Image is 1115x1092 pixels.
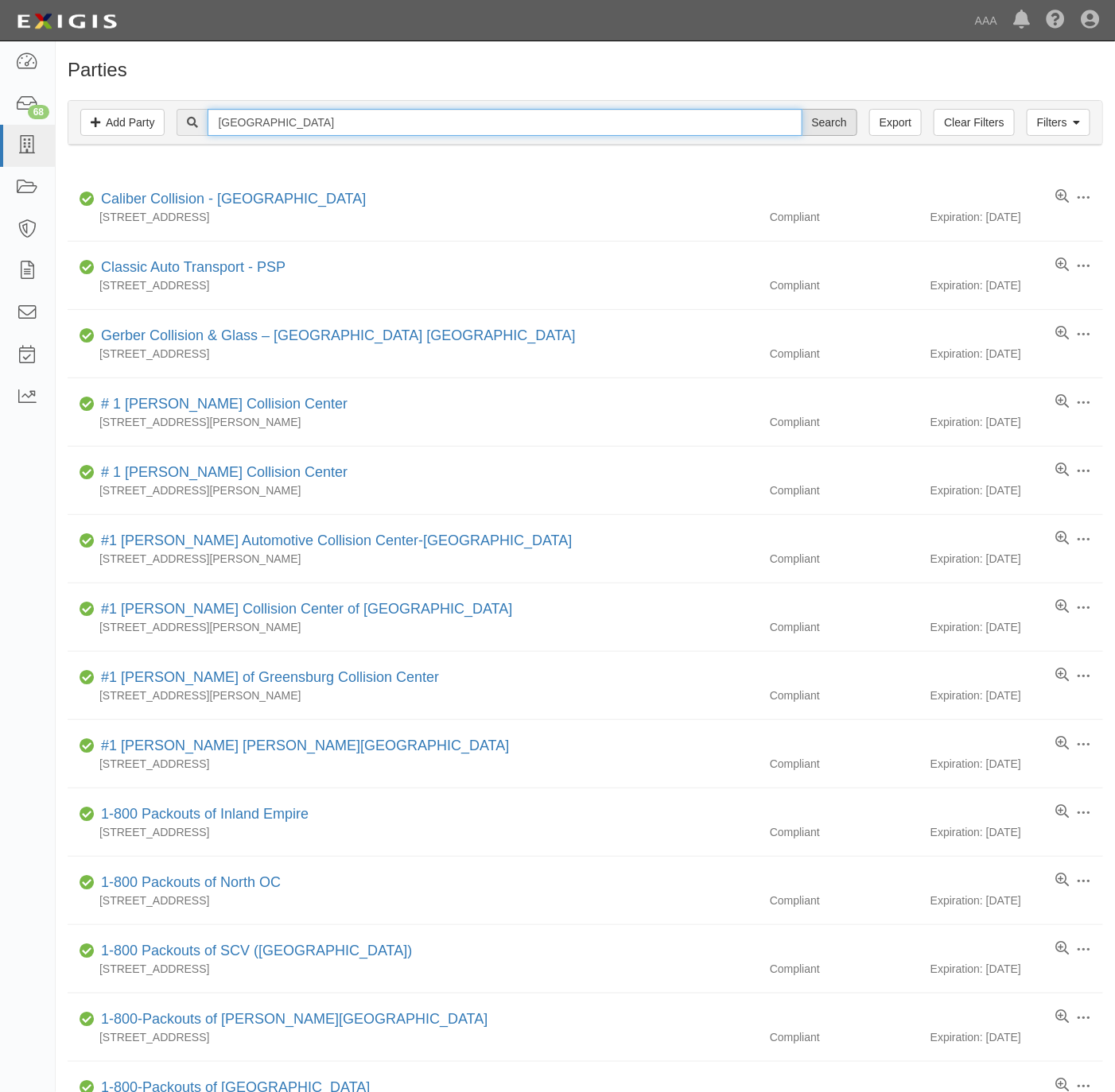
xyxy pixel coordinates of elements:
[68,687,758,703] div: [STREET_ADDRESS][PERSON_NAME]
[101,806,309,822] a: 1-800 Packouts of Inland Empire
[1046,11,1065,30] i: Help Center - Complianz
[68,756,758,772] div: [STREET_ADDRESS]
[95,326,576,347] div: Gerber Collision & Glass – Houston Brighton
[80,399,95,410] i: Compliant
[758,551,930,567] div: Compliant
[1027,109,1090,136] a: Filters
[95,599,513,620] div: #1 Cochran Collision Center of Greensburg
[758,209,930,225] div: Compliant
[95,941,412,962] div: 1-800 Packouts of SCV (Santa Clarita Valley)
[101,396,348,412] a: # 1 [PERSON_NAME] Collision Center
[80,946,95,957] i: Compliant
[758,619,930,635] div: Compliant
[758,756,930,772] div: Compliant
[68,209,758,225] div: [STREET_ADDRESS]
[758,824,930,840] div: Compliant
[1055,258,1069,273] a: View results summary
[930,551,1103,567] div: Expiration: [DATE]
[95,873,281,893] div: 1-800 Packouts of North OC
[101,464,348,480] a: # 1 [PERSON_NAME] Collision Center
[1055,189,1069,205] a: View results summary
[68,482,758,498] div: [STREET_ADDRESS][PERSON_NAME]
[101,191,366,207] a: Caliber Collision - [GEOGRAPHIC_DATA]
[1055,531,1069,547] a: View results summary
[1055,873,1069,889] a: View results summary
[758,346,930,362] div: Compliant
[1055,941,1069,957] a: View results summary
[95,1009,488,1030] div: 1-800-Packouts of Beverly Hills
[758,482,930,498] div: Compliant
[101,259,286,275] a: Classic Auto Transport - PSP
[68,961,758,977] div: [STREET_ADDRESS]
[68,619,758,635] div: [STREET_ADDRESS][PERSON_NAME]
[967,5,1005,37] a: AAA
[68,1029,758,1045] div: [STREET_ADDRESS]
[80,331,95,342] i: Compliant
[1055,326,1069,342] a: View results summary
[80,194,95,205] i: Compliant
[802,109,857,136] input: Search
[12,7,122,36] img: logo-5460c22ac91f19d4615b14bd174203de0afe785f0fc80cf4dbbc73dc1793850b.png
[930,346,1103,362] div: Expiration: [DATE]
[101,532,573,548] a: #1 [PERSON_NAME] Automotive Collision Center-[GEOGRAPHIC_DATA]
[758,277,930,293] div: Compliant
[95,463,348,483] div: # 1 Cochran Collision Center
[1055,804,1069,820] a: View results summary
[80,604,95,615] i: Compliant
[1055,463,1069,478] a: View results summary
[68,346,758,362] div: [STREET_ADDRESS]
[1055,736,1069,752] a: View results summary
[930,414,1103,430] div: Expiration: [DATE]
[80,262,95,273] i: Compliant
[95,736,509,757] div: #1 Cochran Robinson Township
[930,824,1103,840] div: Expiration: [DATE]
[930,482,1103,498] div: Expiration: [DATE]
[1055,668,1069,683] a: View results summary
[80,809,95,820] i: Compliant
[101,1011,488,1027] a: 1-800-Packouts of [PERSON_NAME][GEOGRAPHIC_DATA]
[101,327,576,343] a: Gerber Collision & Glass – [GEOGRAPHIC_DATA] [GEOGRAPHIC_DATA]
[95,804,309,825] div: 1-800 Packouts of Inland Empire
[101,943,412,958] a: 1-800 Packouts of SCV ([GEOGRAPHIC_DATA])
[68,277,758,293] div: [STREET_ADDRESS]
[758,893,930,908] div: Compliant
[930,209,1103,225] div: Expiration: [DATE]
[68,824,758,840] div: [STREET_ADDRESS]
[869,109,922,136] a: Export
[68,60,1103,80] h1: Parties
[930,756,1103,772] div: Expiration: [DATE]
[80,672,95,683] i: Compliant
[80,741,95,752] i: Compliant
[758,1029,930,1045] div: Compliant
[95,668,439,688] div: #1 Cochran of Greensburg Collision Center
[80,1014,95,1025] i: Compliant
[68,414,758,430] div: [STREET_ADDRESS][PERSON_NAME]
[930,277,1103,293] div: Expiration: [DATE]
[80,467,95,478] i: Compliant
[758,414,930,430] div: Compliant
[101,669,439,685] a: #1 [PERSON_NAME] of Greensburg Collision Center
[95,531,573,552] div: #1 Cochran Automotive Collision Center-Monroeville
[758,687,930,703] div: Compliant
[930,1029,1103,1045] div: Expiration: [DATE]
[934,109,1014,136] a: Clear Filters
[101,738,509,753] a: #1 [PERSON_NAME] [PERSON_NAME][GEOGRAPHIC_DATA]
[101,601,513,617] a: #1 [PERSON_NAME] Collision Center of [GEOGRAPHIC_DATA]
[28,105,49,119] div: 68
[1055,599,1069,615] a: View results summary
[208,109,802,136] input: Search
[95,189,366,210] div: Caliber Collision - Gainesville
[68,893,758,908] div: [STREET_ADDRESS]
[80,109,165,136] a: Add Party
[1055,394,1069,410] a: View results summary
[930,619,1103,635] div: Expiration: [DATE]
[758,961,930,977] div: Compliant
[95,258,286,278] div: Classic Auto Transport - PSP
[95,394,348,415] div: # 1 Cochran Collision Center
[930,893,1103,908] div: Expiration: [DATE]
[101,874,281,890] a: 1-800 Packouts of North OC
[68,551,758,567] div: [STREET_ADDRESS][PERSON_NAME]
[930,687,1103,703] div: Expiration: [DATE]
[80,536,95,547] i: Compliant
[1055,1009,1069,1025] a: View results summary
